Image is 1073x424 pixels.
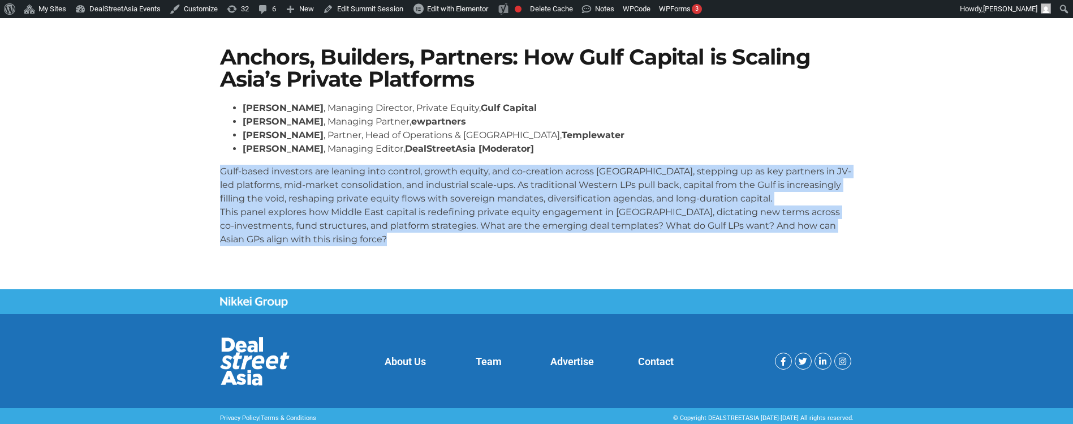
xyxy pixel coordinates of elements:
[220,414,531,423] p: |
[261,414,316,422] a: Terms & Conditions
[542,414,854,423] div: © Copyright DEALSTREETASIA [DATE]-[DATE] All rights reserved.
[476,356,502,367] a: Team
[220,165,854,246] p: Gulf-based investors are leaning into control, growth equity, and co-creation across [GEOGRAPHIC_...
[692,4,702,14] div: 3
[220,46,854,90] h1: Anchors, Builders, Partners: How Gulf Capital is Scaling Asia’s Private Platforms
[243,130,324,140] strong: [PERSON_NAME]
[405,143,534,154] strong: DealStreetAsia [Moderator]
[243,116,324,127] strong: [PERSON_NAME]
[243,129,854,142] li: , Partner, Head of Operations & [GEOGRAPHIC_DATA],
[220,414,259,422] a: Privacy Policy
[243,101,854,115] li: , Managing Director, Private Equity,
[243,102,324,113] strong: [PERSON_NAME]
[550,356,594,367] a: Advertise
[243,142,854,156] li: , Managing Editor,
[220,297,288,308] img: Nikkei Group
[411,116,466,127] strong: ewpartners
[243,115,854,129] li: , Managing Partner,
[427,5,488,13] span: Edit with Elementor
[638,356,674,367] a: Contact
[385,356,426,367] a: About Us
[243,143,324,154] strong: [PERSON_NAME]
[562,130,624,140] strong: Templewater
[481,102,537,113] strong: Gulf Capital
[983,5,1037,13] span: [PERSON_NAME]
[515,6,522,12] div: Focus keyphrase not set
